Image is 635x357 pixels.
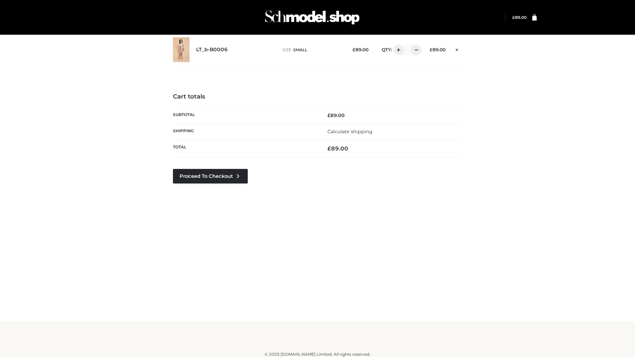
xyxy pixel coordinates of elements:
bdi: 89.00 [327,145,348,152]
span: £ [327,112,330,118]
div: QTY: [375,45,419,55]
th: Total [173,140,317,157]
p: size : [282,47,342,53]
a: £89.00 [512,15,527,20]
bdi: 89.00 [430,47,445,52]
th: Subtotal [173,107,317,123]
img: Schmodel Admin 964 [263,4,362,30]
bdi: 89.00 [512,15,527,20]
h4: Cart totals [173,93,462,100]
span: £ [327,145,331,152]
a: LT_b-B0006 [196,47,228,53]
a: Remove this item [452,45,462,53]
th: Shipping [173,123,317,139]
span: £ [430,47,433,52]
span: £ [512,15,515,20]
a: Proceed to Checkout [173,169,248,183]
span: £ [353,47,356,52]
bdi: 89.00 [353,47,368,52]
bdi: 89.00 [327,112,345,118]
span: SMALL [293,47,307,52]
a: Calculate shipping [327,129,372,135]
